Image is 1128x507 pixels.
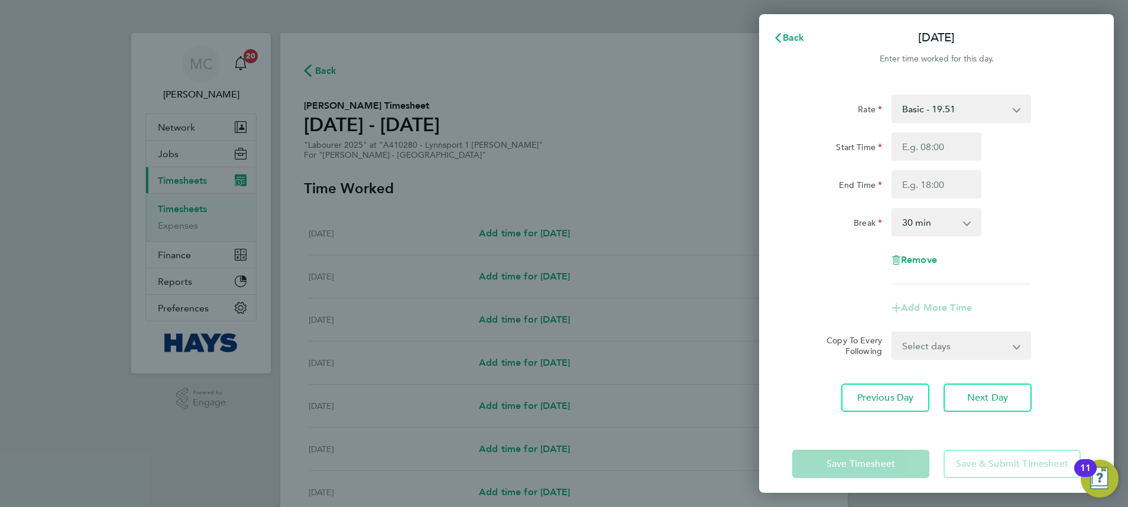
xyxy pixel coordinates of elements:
[857,392,914,404] span: Previous Day
[892,132,981,161] input: E.g. 08:00
[858,104,882,118] label: Rate
[1081,460,1119,498] button: Open Resource Center, 11 new notifications
[841,383,929,412] button: Previous Day
[817,335,882,356] label: Copy To Every Following
[759,52,1114,66] div: Enter time worked for this day.
[761,26,816,50] button: Back
[967,392,1008,404] span: Next Day
[854,217,882,232] label: Break
[1080,468,1091,483] div: 11
[836,142,882,156] label: Start Time
[783,32,805,43] span: Back
[944,383,1032,412] button: Next Day
[892,170,981,199] input: E.g. 18:00
[901,254,937,265] span: Remove
[839,180,882,194] label: End Time
[892,255,937,265] button: Remove
[918,30,955,46] p: [DATE]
